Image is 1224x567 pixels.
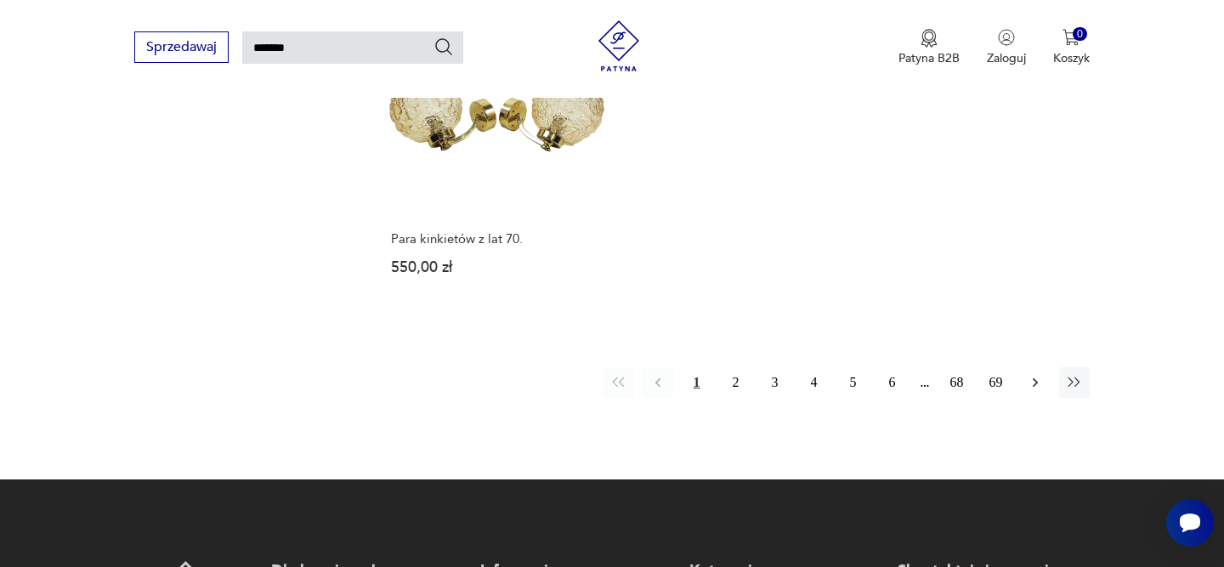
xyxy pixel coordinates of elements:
[1053,29,1090,66] button: 0Koszyk
[898,29,960,66] a: Ikona medaluPatyna B2B
[391,260,599,275] p: 550,00 zł
[1073,27,1087,42] div: 0
[682,367,712,398] button: 1
[593,20,644,71] img: Patyna - sklep z meblami i dekoracjami vintage
[1166,499,1214,547] iframe: Smartsupp widget button
[391,232,599,247] h3: Para kinkietów z lat 70.
[898,50,960,66] p: Patyna B2B
[799,367,830,398] button: 4
[998,29,1015,46] img: Ikonka użytkownika
[987,50,1026,66] p: Zaloguj
[877,367,908,398] button: 6
[433,37,454,57] button: Szukaj
[134,31,229,63] button: Sprzedawaj
[942,367,972,398] button: 68
[1062,29,1079,46] img: Ikona koszyka
[721,367,751,398] button: 2
[987,29,1026,66] button: Zaloguj
[838,367,869,398] button: 5
[760,367,790,398] button: 3
[921,29,938,48] img: Ikona medalu
[898,29,960,66] button: Patyna B2B
[981,367,1011,398] button: 69
[134,43,229,54] a: Sprzedawaj
[1053,50,1090,66] p: Koszyk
